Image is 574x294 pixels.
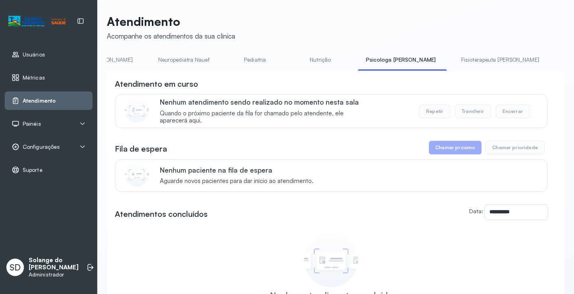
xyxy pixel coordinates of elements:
h3: Fila de espera [115,143,167,154]
span: Aguarde novos pacientes para dar início ao atendimento. [160,177,313,185]
button: Repetir [419,105,450,118]
img: Imagem de CalloutCard [125,99,149,123]
img: Imagem de CalloutCard [125,163,149,187]
h3: Atendimentos concluídos [115,208,208,220]
p: Solange do [PERSON_NAME] [29,257,79,272]
a: Psicologa [PERSON_NAME] [358,53,444,66]
p: Nenhum paciente na fila de espera [160,166,313,174]
label: Data: [469,208,483,214]
a: Fisioterapeuta [PERSON_NAME] [453,53,547,66]
span: Quando o próximo paciente da fila for chamado pelo atendente, ele aparecerá aqui. [160,110,371,125]
span: Painéis [23,121,41,127]
button: Chamar próximo [429,141,482,154]
button: Transferir [455,105,491,118]
button: Encerrar [496,105,530,118]
a: Usuários [12,51,86,58]
img: Logotipo do estabelecimento [8,15,66,28]
p: Atendimento [107,14,235,29]
div: Acompanhe os atendimentos da sua clínica [107,32,235,40]
a: Métricas [12,74,86,82]
p: Administrador [29,271,79,278]
span: Configurações [23,144,60,150]
p: Nenhum atendimento sendo realizado no momento nesta sala [160,98,371,106]
span: Usuários [23,51,45,58]
span: Atendimento [23,97,56,104]
img: Imagem de empty state [304,234,358,287]
a: Atendimento [12,97,86,105]
button: Chamar prioridade [486,141,545,154]
a: Nutrição [293,53,348,66]
a: Pediatria [227,53,283,66]
a: Neuropediatra Nauef [150,53,218,66]
span: Suporte [23,167,43,173]
h3: Atendimento em curso [115,78,198,90]
span: Métricas [23,74,45,81]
